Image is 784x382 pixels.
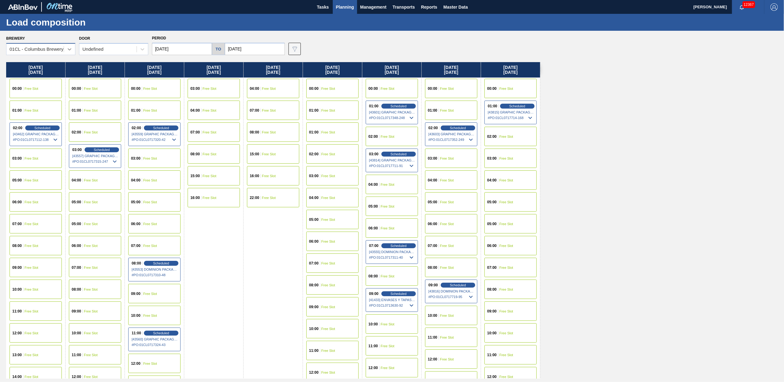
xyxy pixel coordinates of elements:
button: Notifications [732,3,752,11]
span: 06:00 [12,200,22,204]
span: Free Slot [440,109,454,112]
span: 11:00 [72,353,81,357]
span: 11:00 [309,349,319,352]
span: Free Slot [440,157,454,160]
span: [43462] GRAPHIC PACKAGING INTERNATIONA - 0008221069 [13,132,59,136]
span: 09:00 [12,266,22,269]
span: [43603] GRAPHIC PACKAGING INTERNATIONA - 0008221069 [428,132,475,136]
span: Free Slot [262,130,276,134]
span: Free Slot [84,266,98,269]
span: 05:00 [72,200,81,204]
span: 04:00 [428,178,437,182]
div: [DATE] [DATE] [184,62,243,78]
span: Free Slot [381,183,395,186]
span: Free Slot [499,244,513,248]
span: 12367 [742,1,755,8]
span: 06:00 [131,222,141,226]
span: 12:00 [368,366,378,370]
span: Free Slot [84,244,98,248]
span: 12:00 [487,375,497,379]
span: 03:00 [369,152,379,156]
span: Free Slot [84,375,98,379]
span: 16:00 [250,174,259,178]
span: Free Slot [499,266,513,269]
span: 11:00 [428,336,437,339]
span: Free Slot [499,178,513,182]
span: 01:00 [309,130,319,134]
span: 22:00 [250,196,259,200]
span: Free Slot [84,130,98,134]
span: 02:00 [132,126,141,130]
span: 04:00 [368,183,378,186]
div: [DATE] [DATE] [66,62,125,78]
span: Free Slot [84,109,98,112]
span: Scheduled [509,104,525,108]
span: Free Slot [84,353,98,357]
span: 12:00 [72,375,81,379]
span: Free Slot [25,157,38,160]
span: Free Slot [321,349,335,352]
span: 00:00 [309,87,319,90]
span: Free Slot [262,174,276,178]
span: 06:00 [72,244,81,248]
span: Free Slot [203,196,217,200]
span: Free Slot [143,314,157,317]
span: Scheduled [391,292,407,296]
span: 10:00 [12,288,22,291]
span: Free Slot [381,205,395,208]
span: Free Slot [262,109,276,112]
span: Period [152,36,166,40]
span: 03:00 [309,174,319,178]
span: 01:00 [12,109,22,112]
div: [DATE] [DATE] [422,62,481,78]
span: Free Slot [262,196,276,200]
span: Free Slot [143,244,157,248]
span: # PO : 01CL0713630-92 [369,302,415,309]
img: Logout [770,3,778,11]
span: Free Slot [203,152,217,156]
div: [DATE] [DATE] [303,62,362,78]
input: mm/dd/yyyy [225,43,285,55]
span: 01:00 [309,109,319,112]
span: 11:00 [12,309,22,313]
span: Free Slot [440,314,454,317]
span: 08:00 [190,152,200,156]
span: Tasks [316,3,330,11]
span: Master Data [444,3,468,11]
span: 01:00 [428,109,437,112]
span: 00:00 [131,87,141,90]
span: Free Slot [25,244,38,248]
span: Free Slot [25,375,38,379]
span: Free Slot [143,87,157,90]
span: Free Slot [84,331,98,335]
span: # PO : 01CL0717112-138 [13,136,59,143]
span: Free Slot [203,87,217,90]
img: TNhmsLtSVTkK8tSr43FrP2fwEKptu5GPRR3wAAAABJRU5ErkJggg== [8,4,38,10]
span: Free Slot [381,87,395,90]
span: Free Slot [203,130,217,134]
span: Free Slot [321,130,335,134]
span: Free Slot [321,152,335,156]
span: Free Slot [321,174,335,178]
span: 16:00 [190,196,200,200]
span: Free Slot [321,327,335,331]
span: 04:00 [72,178,81,182]
span: Free Slot [499,309,513,313]
span: 02:00 [428,126,438,130]
div: [DATE] [DATE] [481,62,540,78]
span: Free Slot [143,200,157,204]
span: Free Slot [143,157,157,160]
span: 07:00 [131,244,141,248]
span: 14:00 [12,375,22,379]
span: # PO : 01CL0717315-247 [72,158,118,165]
span: 05:00 [72,222,81,226]
span: 13:00 [12,353,22,357]
span: Free Slot [440,244,454,248]
span: Free Slot [321,109,335,112]
span: Scheduled [153,261,169,265]
img: icon-filter-gray [291,45,298,53]
label: Brewery [6,36,25,41]
span: Free Slot [262,87,276,90]
span: 09:00 [72,309,81,313]
span: Free Slot [381,226,395,230]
